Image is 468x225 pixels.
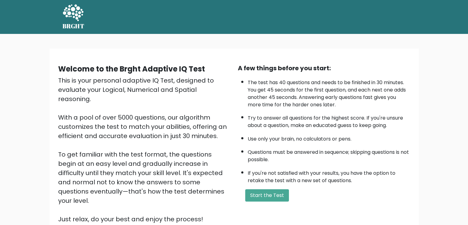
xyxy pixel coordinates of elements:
[238,63,410,73] div: A few things before you start:
[58,76,230,224] div: This is your personal adaptive IQ Test, designed to evaluate your Logical, Numerical and Spatial ...
[248,76,410,108] li: The test has 40 questions and needs to be finished in 30 minutes. You get 45 seconds for the firs...
[62,22,85,30] h5: BRGHT
[248,145,410,163] li: Questions must be answered in sequence; skipping questions is not possible.
[248,132,410,143] li: Use only your brain, no calculators or pens.
[245,189,289,202] button: Start the Test
[62,2,85,31] a: BRGHT
[58,64,205,74] b: Welcome to the Brght Adaptive IQ Test
[248,111,410,129] li: Try to answer all questions for the highest score. If you're unsure about a question, make an edu...
[248,166,410,184] li: If you're not satisfied with your results, you have the option to retake the test with a new set ...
